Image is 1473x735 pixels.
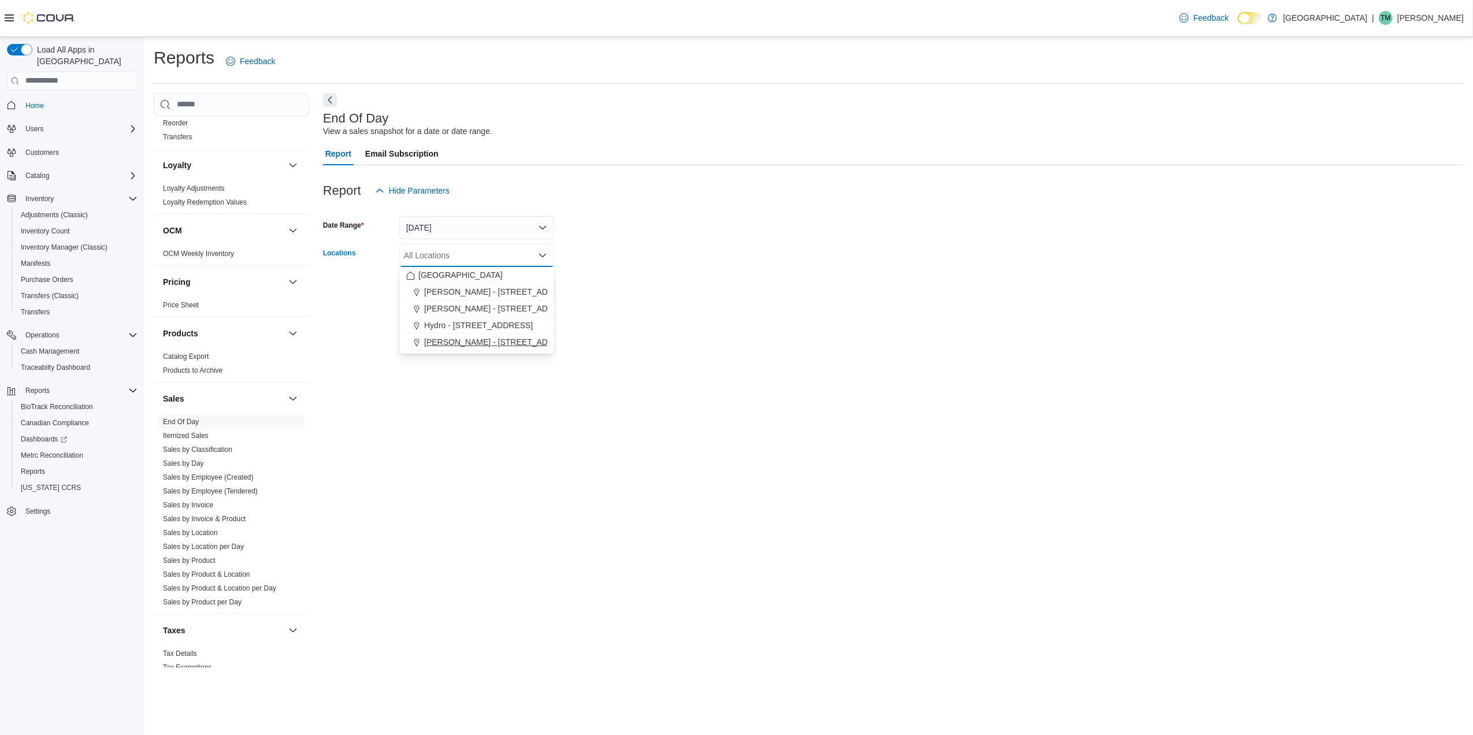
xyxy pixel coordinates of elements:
[16,416,94,430] a: Canadian Compliance
[21,192,58,206] button: Inventory
[399,317,554,334] button: Hydro - [STREET_ADDRESS]
[154,415,309,614] div: Sales
[12,343,142,359] button: Cash Management
[21,328,138,342] span: Operations
[16,224,138,238] span: Inventory Count
[163,276,190,288] h3: Pricing
[163,625,284,636] button: Taxes
[163,249,234,258] span: OCM Weekly Inventory
[16,305,138,319] span: Transfers
[25,386,50,395] span: Reports
[424,336,578,348] span: [PERSON_NAME] - [STREET_ADDRESS]
[163,300,199,310] span: Price Sheet
[12,431,142,447] a: Dashboards
[21,99,49,113] a: Home
[21,291,79,300] span: Transfers (Classic)
[163,570,250,578] a: Sales by Product & Location
[21,122,138,136] span: Users
[163,625,185,636] h3: Taxes
[2,168,142,184] button: Catalog
[2,191,142,207] button: Inventory
[323,221,364,230] label: Date Range
[163,184,225,192] a: Loyalty Adjustments
[163,119,188,127] a: Reorder
[21,328,64,342] button: Operations
[163,352,209,361] span: Catalog Export
[323,93,337,107] button: Next
[1238,24,1238,25] span: Dark Mode
[16,465,138,478] span: Reports
[399,216,554,239] button: [DATE]
[399,300,554,317] button: [PERSON_NAME] - [STREET_ADDRESS]
[16,361,138,374] span: Traceabilty Dashboard
[16,465,50,478] a: Reports
[21,504,138,518] span: Settings
[163,133,192,141] a: Transfers
[1283,11,1367,25] p: [GEOGRAPHIC_DATA]
[2,383,142,399] button: Reports
[21,243,107,252] span: Inventory Manager (Classic)
[154,647,309,679] div: Taxes
[1175,6,1233,29] a: Feedback
[16,289,138,303] span: Transfers (Classic)
[12,288,142,304] button: Transfers (Classic)
[21,210,88,220] span: Adjustments (Classic)
[25,101,44,110] span: Home
[163,301,199,309] a: Price Sheet
[21,435,67,444] span: Dashboards
[323,125,492,138] div: View a sales snapshot for a date or date range.
[21,483,81,492] span: [US_STATE] CCRS
[16,224,75,238] a: Inventory Count
[1381,11,1390,25] span: TM
[163,159,284,171] button: Loyalty
[163,529,218,537] a: Sales by Location
[16,400,138,414] span: BioTrack Reconciliation
[389,185,450,196] span: Hide Parameters
[21,402,93,411] span: BioTrack Reconciliation
[163,542,244,551] span: Sales by Location per Day
[1238,12,1262,24] input: Dark Mode
[163,528,218,537] span: Sales by Location
[163,446,232,454] a: Sales by Classification
[399,284,554,300] button: [PERSON_NAME] - [STREET_ADDRESS][PERSON_NAME]
[163,198,247,206] a: Loyalty Redemption Values
[325,142,351,165] span: Report
[21,192,138,206] span: Inventory
[16,344,84,358] a: Cash Management
[154,46,214,69] h1: Reports
[154,298,309,317] div: Pricing
[163,473,254,481] a: Sales by Employee (Created)
[21,467,45,476] span: Reports
[163,418,199,426] a: End Of Day
[163,515,246,523] a: Sales by Invoice & Product
[12,480,142,496] button: [US_STATE] CCRS
[16,481,86,495] a: [US_STATE] CCRS
[163,393,184,404] h3: Sales
[163,649,197,658] a: Tax Details
[163,500,213,510] span: Sales by Invoice
[163,352,209,361] a: Catalog Export
[163,366,222,375] span: Products to Archive
[323,112,389,125] h3: End Of Day
[12,359,142,376] button: Traceabilty Dashboard
[2,97,142,114] button: Home
[12,272,142,288] button: Purchase Orders
[2,327,142,343] button: Operations
[163,649,197,658] span: Tax Details
[424,303,578,314] span: [PERSON_NAME] - [STREET_ADDRESS]
[21,504,55,518] a: Settings
[16,289,83,303] a: Transfers (Classic)
[399,267,554,351] div: Choose from the following options
[12,415,142,431] button: Canadian Compliance
[12,239,142,255] button: Inventory Manager (Classic)
[21,259,50,268] span: Manifests
[365,142,439,165] span: Email Subscription
[12,223,142,239] button: Inventory Count
[21,169,54,183] button: Catalog
[16,208,92,222] a: Adjustments (Classic)
[21,227,70,236] span: Inventory Count
[154,350,309,382] div: Products
[163,584,276,593] span: Sales by Product & Location per Day
[16,305,54,319] a: Transfers
[163,663,212,672] span: Tax Exemptions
